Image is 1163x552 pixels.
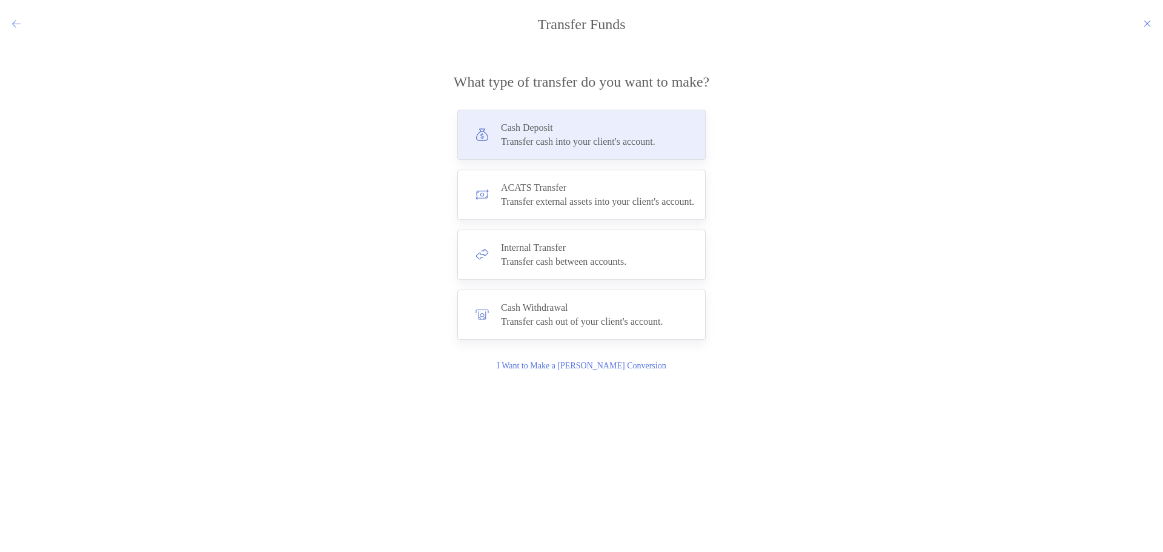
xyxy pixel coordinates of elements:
h4: What type of transfer do you want to make? [454,74,710,90]
p: I Want to Make a [PERSON_NAME] Conversion [497,359,666,373]
div: Transfer cash between accounts. [501,256,626,267]
img: button icon [475,248,489,261]
img: button icon [475,188,489,201]
img: button icon [475,128,489,141]
h4: Cash Deposit [501,122,655,133]
img: button icon [475,308,489,321]
div: Transfer cash into your client's account. [501,136,655,147]
h4: Cash Withdrawal [501,302,663,313]
h4: ACATS Transfer [501,182,694,193]
div: Transfer cash out of your client's account. [501,316,663,327]
div: Transfer external assets into your client's account. [501,196,694,207]
h4: Internal Transfer [501,242,626,253]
